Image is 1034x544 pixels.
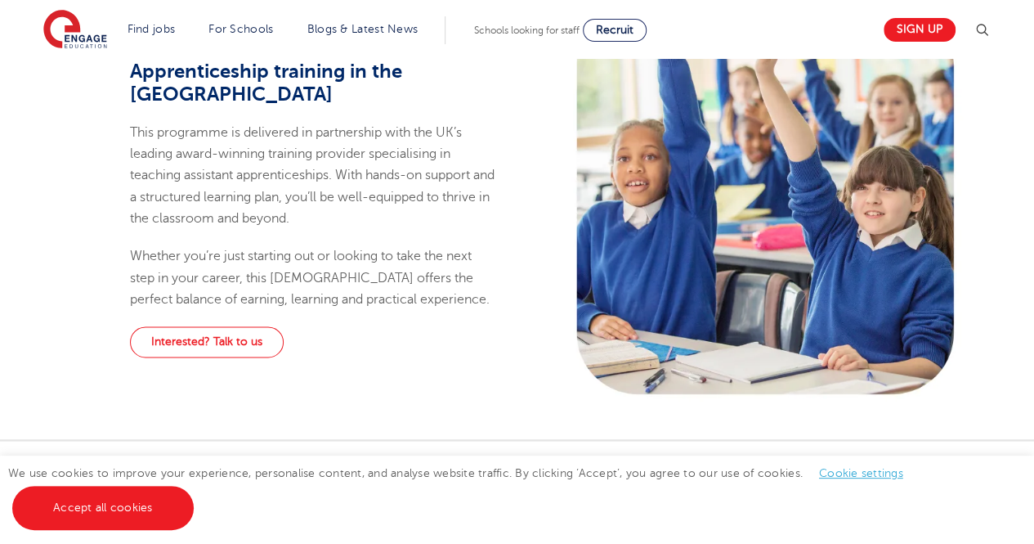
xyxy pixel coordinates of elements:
[208,23,273,35] a: For Schools
[128,23,176,35] a: Find jobs
[8,467,920,514] span: We use cookies to improve your experience, personalise content, and analyse website traffic. By c...
[12,486,194,530] a: Accept all cookies
[307,23,419,35] a: Blogs & Latest News
[596,24,633,36] span: Recruit
[474,25,580,36] span: Schools looking for staff
[43,10,107,51] img: Engage Education
[583,19,647,42] a: Recruit
[130,37,402,106] span: Specialist Teaching Assistant Apprenticeship training in the [GEOGRAPHIC_DATA]
[819,467,903,479] a: Cookie settings
[130,326,284,357] a: Interested? Talk to us
[130,245,495,310] p: Whether you’re just starting out or looking to take the next step in your career, this [DEMOGRAPH...
[884,18,956,42] a: Sign up
[130,125,495,226] span: This programme is delivered in partnership with the UK’s leading award-winning training provider ...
